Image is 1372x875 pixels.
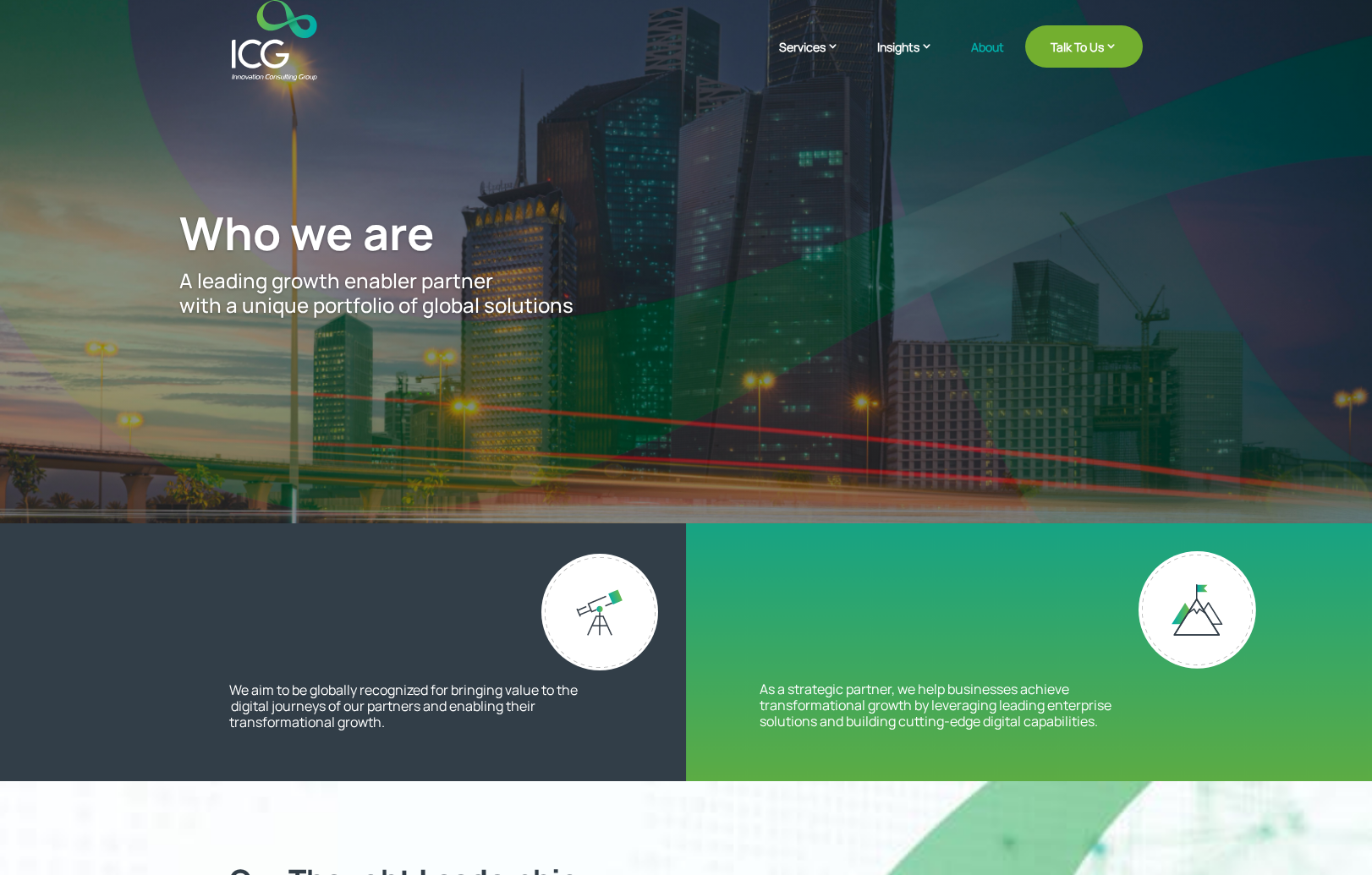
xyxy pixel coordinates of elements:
[779,38,856,80] a: Services
[229,682,601,731] p: We aim to be globally recognized for bringing value to the digital journeys of our partners and e...
[1139,551,1256,669] img: our mission - ICG
[1287,794,1372,875] iframe: Chat Widget
[971,41,1004,80] a: About
[1025,25,1143,68] a: Talk To Us
[760,681,1143,730] p: As a strategic partner, we help businesses achieve transformational growth by leveraging leading ...
[179,201,435,264] span: Who we are
[877,38,950,80] a: Insights
[541,554,658,670] img: Our vision - ICG
[179,269,1194,318] p: A leading growth enabler partner with a unique portfolio of global solutions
